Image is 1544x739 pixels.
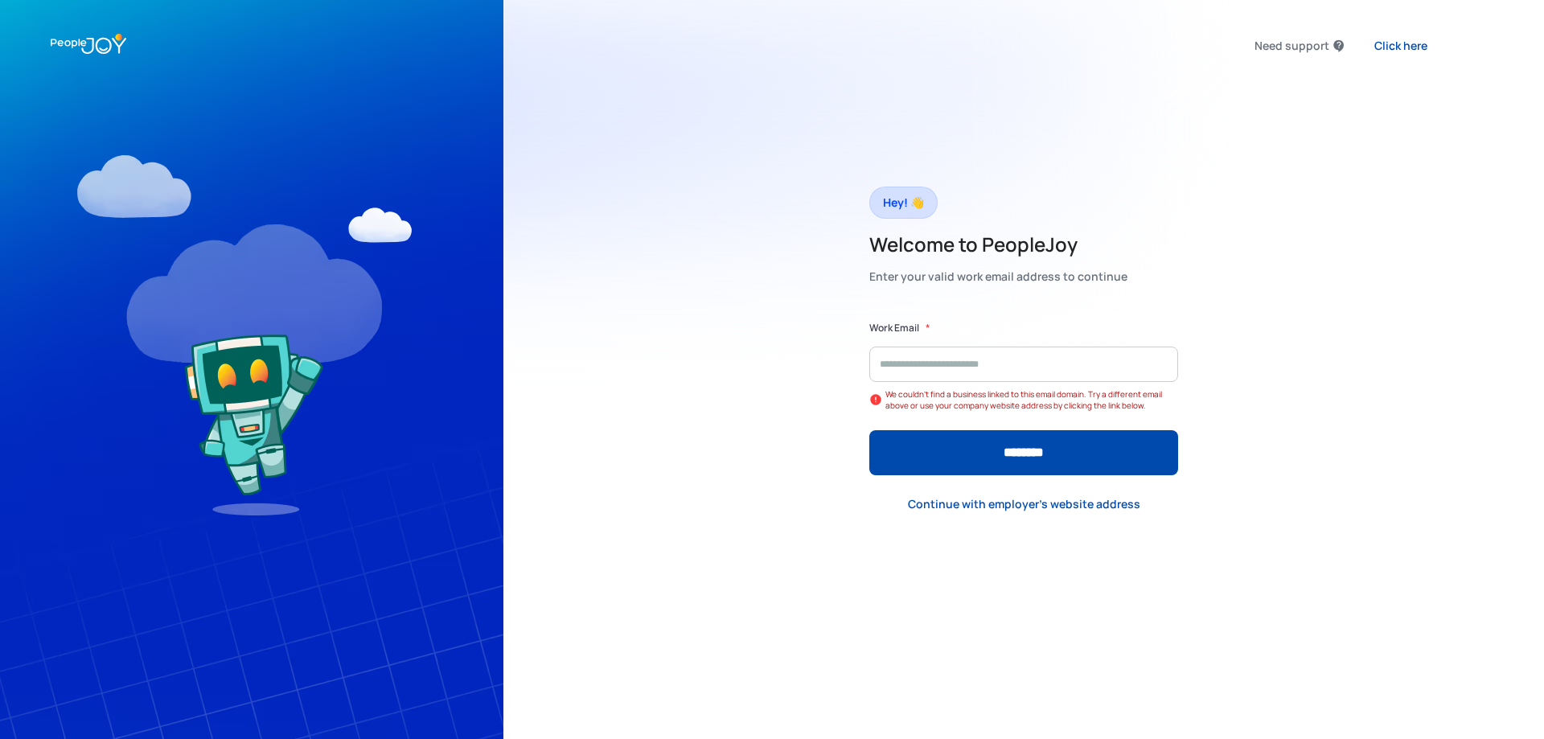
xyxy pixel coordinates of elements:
[1254,35,1329,57] div: Need support
[885,388,1178,411] div: We couldn't find a business linked to this email domain. Try a different email above or use your ...
[869,265,1127,288] div: Enter your valid work email address to continue
[895,487,1153,520] a: Continue with employer's website address
[869,320,919,336] label: Work Email
[1374,38,1427,54] div: Click here
[883,191,924,214] div: Hey! 👋
[1361,30,1440,63] a: Click here
[908,496,1140,512] div: Continue with employer's website address
[869,232,1127,257] h2: Welcome to PeopleJoy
